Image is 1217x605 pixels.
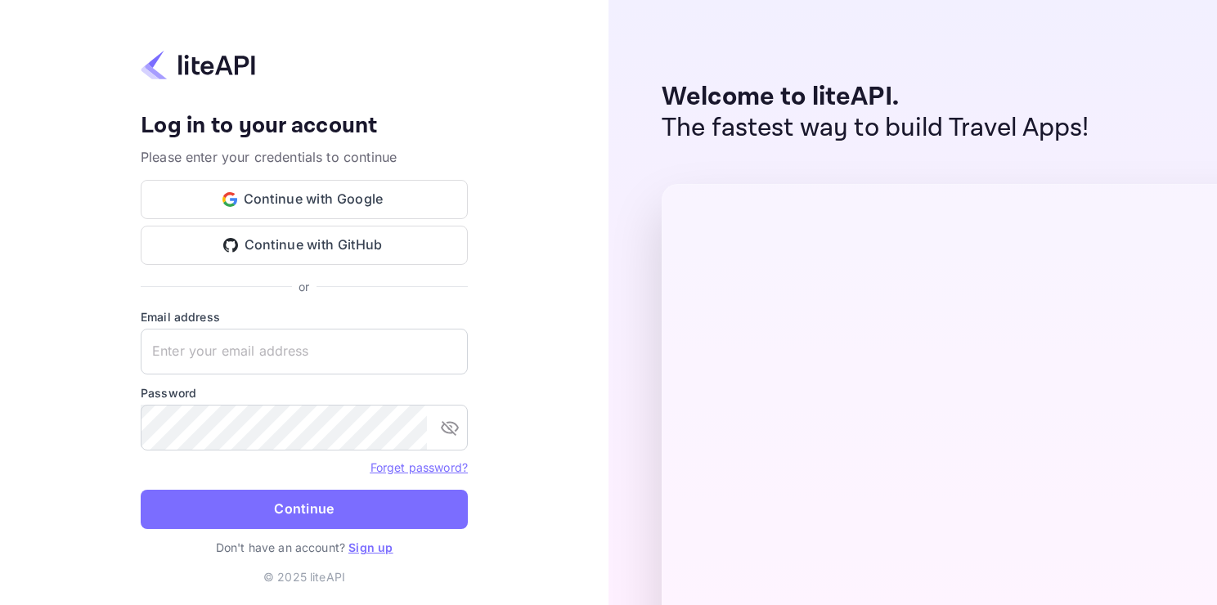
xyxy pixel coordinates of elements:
[348,540,393,554] a: Sign up
[370,460,468,474] a: Forget password?
[141,49,255,81] img: liteapi
[141,112,468,141] h4: Log in to your account
[141,329,468,374] input: Enter your email address
[433,411,466,444] button: toggle password visibility
[662,113,1089,144] p: The fastest way to build Travel Apps!
[141,384,468,401] label: Password
[141,308,468,325] label: Email address
[263,568,345,585] p: © 2025 liteAPI
[141,226,468,265] button: Continue with GitHub
[299,278,309,295] p: or
[662,82,1089,113] p: Welcome to liteAPI.
[141,539,468,556] p: Don't have an account?
[141,147,468,167] p: Please enter your credentials to continue
[141,490,468,529] button: Continue
[370,459,468,475] a: Forget password?
[141,180,468,219] button: Continue with Google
